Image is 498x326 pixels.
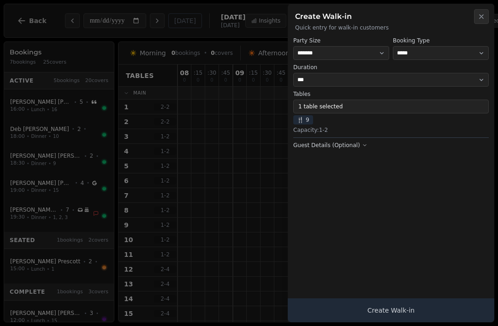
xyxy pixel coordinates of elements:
[293,142,368,149] button: Guest Details (Optional)
[288,298,494,322] button: Create Walk-in
[293,126,489,134] div: Capacity: 1 - 2
[293,100,489,113] button: 1 table selected
[295,11,487,22] h2: Create Walk-in
[293,115,313,124] span: 9
[293,90,489,98] label: Tables
[293,37,389,44] label: Party Size
[393,37,489,44] label: Booking Type
[293,64,489,71] label: Duration
[295,24,487,31] p: Quick entry for walk-in customers
[297,116,304,124] span: 🍴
